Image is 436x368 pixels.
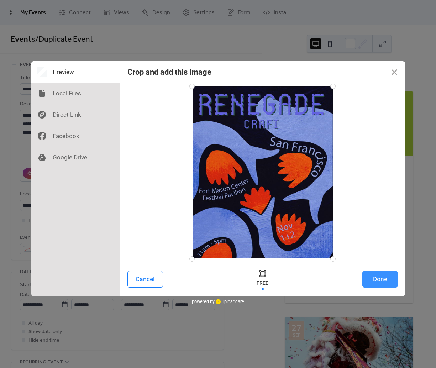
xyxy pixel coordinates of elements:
[127,271,163,288] button: Cancel
[31,83,120,104] div: Local Files
[362,271,398,288] button: Done
[31,147,120,168] div: Google Drive
[127,68,211,77] div: Crop and add this image
[31,61,120,83] div: Preview
[31,125,120,147] div: Facebook
[384,61,405,83] button: Close
[215,299,244,304] a: uploadcare
[31,104,120,125] div: Direct Link
[192,296,244,307] div: powered by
